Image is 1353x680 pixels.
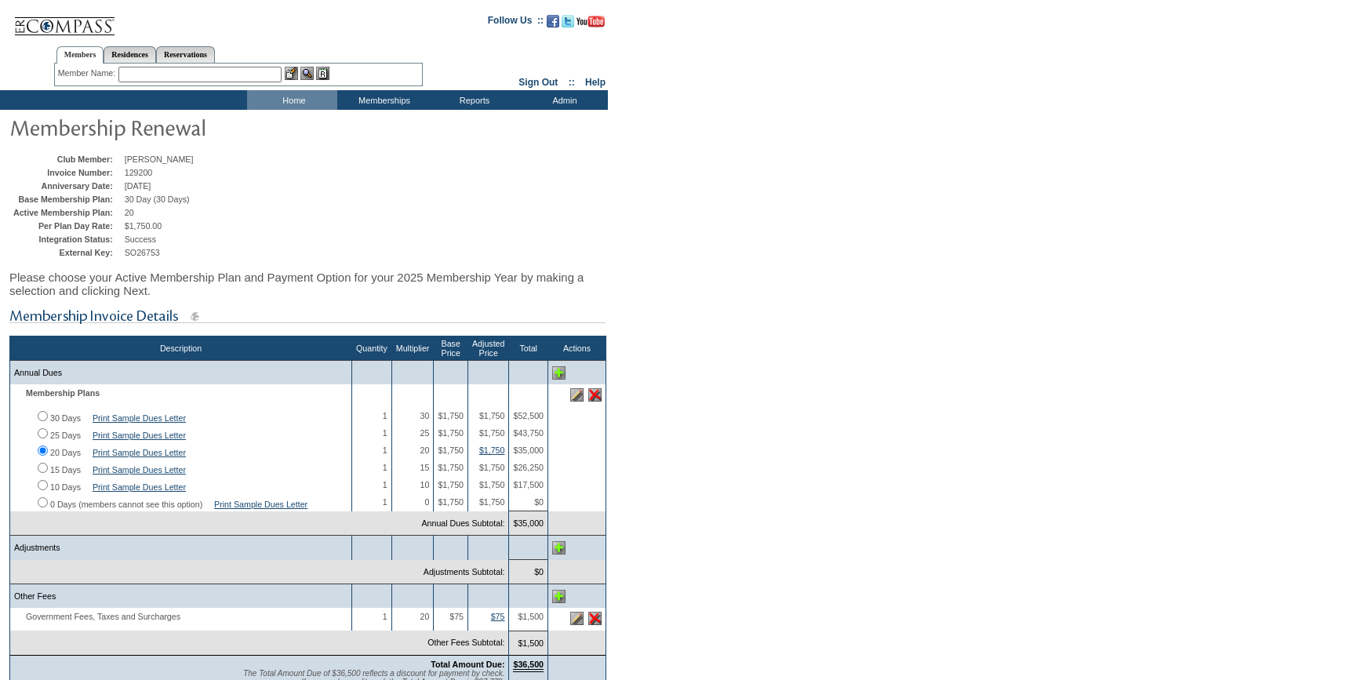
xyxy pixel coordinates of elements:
th: Description [10,336,352,361]
img: pgTtlMembershipRenewal.gif [9,111,323,143]
img: Delete this line item [588,612,602,625]
img: Follow us on Twitter [562,15,574,27]
span: $1,750 [479,497,505,507]
span: $52,500 [513,411,544,420]
span: 30 [420,411,430,420]
span: $1,750 [479,463,505,472]
span: [PERSON_NAME] [125,155,194,164]
img: Compass Home [13,4,115,36]
span: $1,750 [479,411,505,420]
th: Multiplier [391,336,434,361]
a: Help [585,77,606,88]
a: Members [56,46,104,64]
label: 30 Days [50,413,81,423]
th: Adjusted Price [467,336,508,361]
td: Annual Dues Subtotal: [10,511,509,536]
td: $0 [509,560,548,584]
span: 15 [420,463,430,472]
img: Reservations [316,67,329,80]
a: $1,750 [479,445,505,455]
th: Total [509,336,548,361]
td: External Key: [13,248,121,257]
span: $17,500 [513,480,544,489]
span: Government Fees, Taxes and Surcharges [14,612,188,621]
a: Print Sample Dues Letter [93,448,186,457]
span: 1 [383,497,387,507]
a: Follow us on Twitter [562,20,574,29]
span: $1,750.00 [125,221,162,231]
span: 1 [383,428,387,438]
span: $36,500 [513,660,544,672]
td: Admin [518,90,608,110]
span: 0 [424,497,429,507]
img: b_edit.gif [285,67,298,80]
span: $0 [534,497,544,507]
span: $1,750 [438,497,464,507]
td: Invoice Number: [13,168,121,177]
td: Per Plan Day Rate: [13,221,121,231]
span: 10 [420,480,430,489]
td: Memberships [337,90,427,110]
img: Edit this line item [570,612,584,625]
td: Club Member: [13,155,121,164]
a: Residences [104,46,156,63]
img: subTtlMembershipInvoiceDetails.gif [9,307,606,326]
span: 25 [420,428,430,438]
td: Home [247,90,337,110]
td: Anniversary Date: [13,181,121,191]
td: Base Membership Plan: [13,195,121,204]
span: Success [125,235,156,244]
img: Add Annual Dues line item [552,366,566,380]
span: 1 [383,445,387,455]
div: Please choose your Active Membership Plan and Payment Option for your 2025 Membership Year by mak... [9,263,606,305]
a: Subscribe to our YouTube Channel [576,20,605,29]
th: Actions [548,336,606,361]
span: 1 [383,480,387,489]
td: Adjustments [10,536,352,560]
a: Print Sample Dues Letter [93,413,186,423]
span: $1,750 [479,480,505,489]
label: 20 Days [50,448,81,457]
img: Subscribe to our YouTube Channel [576,16,605,27]
th: Base Price [434,336,468,361]
label: 0 Days (members cannot see this option) [50,500,202,509]
img: Become our fan on Facebook [547,15,559,27]
span: $1,500 [518,612,544,621]
td: $35,000 [509,511,548,536]
span: 1 [383,612,387,621]
a: Print Sample Dues Letter [93,431,186,440]
span: 20 [420,445,430,455]
span: 20 [125,208,134,217]
td: Adjustments Subtotal: [10,560,509,584]
span: [DATE] [125,181,151,191]
td: $1,500 [509,631,548,655]
a: Print Sample Dues Letter [93,482,186,492]
b: Membership Plans [26,388,100,398]
span: $1,750 [479,428,505,438]
span: $75 [449,612,464,621]
div: Member Name: [58,67,118,80]
img: Edit this line item [570,388,584,402]
span: $1,750 [438,428,464,438]
span: $1,750 [438,445,464,455]
span: $43,750 [513,428,544,438]
span: 1 [383,463,387,472]
a: Print Sample Dues Letter [214,500,307,509]
label: 25 Days [50,431,81,440]
img: Add Adjustments line item [552,541,566,555]
td: Annual Dues [10,361,352,385]
a: Sign Out [518,77,558,88]
td: Follow Us :: [488,13,544,32]
span: 20 [420,612,430,621]
span: $35,000 [513,445,544,455]
a: Become our fan on Facebook [547,20,559,29]
a: Reservations [156,46,215,63]
td: Integration Status: [13,235,121,244]
span: SO26753 [125,248,160,257]
span: 30 Day (30 Days) [125,195,190,204]
td: Other Fees [10,584,352,609]
img: Add Other Fees line item [552,590,566,603]
a: Print Sample Dues Letter [93,465,186,475]
img: Delete this line item [588,388,602,402]
a: $75 [491,612,505,621]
